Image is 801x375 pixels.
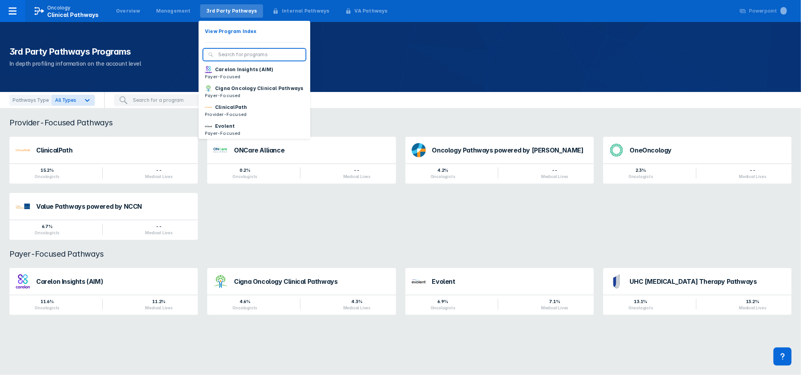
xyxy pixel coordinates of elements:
[205,123,212,130] img: new-century-health.png
[199,64,310,83] button: Carelon Insights (AIM)Payer-Focused
[609,143,624,157] img: oneoncology.png
[205,28,257,35] p: View Program Index
[739,298,766,305] div: 13.2%
[207,137,396,184] a: ONCare Alliance0.2%Oncologists--Medical Lives
[36,278,192,285] div: Carelon Insights (AIM)
[133,97,208,104] input: Search for a program
[145,223,172,230] div: --
[343,174,370,179] div: Medical Lives
[541,174,568,179] div: Medical Lives
[739,305,766,310] div: Medical Lives
[215,104,247,111] p: ClinicalPath
[609,274,624,289] img: uhc-pathways.png
[628,298,653,305] div: 13.1%
[630,278,785,285] div: UHC [MEDICAL_DATA] Therapy Pathways
[405,137,594,184] a: Oncology Pathways powered by [PERSON_NAME]4.2%Oncologists--Medical Lives
[16,204,30,209] img: value-pathways-nccn.png
[36,147,192,153] div: ClinicalPath
[35,174,59,179] div: Oncologists
[355,7,388,15] div: VA Pathways
[343,305,370,310] div: Medical Lives
[35,223,59,230] div: 6.7%
[116,7,140,15] div: Overview
[234,147,389,153] div: ONCare Alliance
[55,97,76,103] span: All Types
[145,230,172,235] div: Medical Lives
[343,167,370,173] div: --
[205,66,212,73] img: carelon-insights.png
[156,7,191,15] div: Management
[405,268,594,315] a: Evolent6.9%Oncologists7.1%Medical Lives
[214,143,228,157] img: oncare-alliance.png
[233,298,258,305] div: 4.6%
[205,111,247,118] p: Provider-Focused
[145,167,172,173] div: --
[9,46,792,57] h1: 3rd Party Pathways Programs
[431,305,455,310] div: Oncologists
[205,92,303,99] p: Payer-Focused
[205,130,241,137] p: Payer-Focused
[215,66,273,73] p: Carelon Insights (AIM)
[233,174,258,179] div: Oncologists
[628,167,653,173] div: 2.3%
[9,59,792,68] p: In depth profiling information on the account level
[412,274,426,289] img: new-century-health.png
[233,167,258,173] div: 0.2%
[432,278,587,285] div: Evolent
[36,203,192,210] div: Value Pathways powered by NCCN
[16,274,30,289] img: carelon-insights.png
[603,268,792,315] a: UHC [MEDICAL_DATA] Therapy Pathways13.1%Oncologists13.2%Medical Lives
[199,83,310,101] button: Cigna Oncology Clinical PathwaysPayer-Focused
[412,143,426,157] img: dfci-pathways.png
[206,7,257,15] div: 3rd Party Pathways
[215,123,235,130] p: Evolent
[9,193,198,240] a: Value Pathways powered by NCCN6.7%Oncologists--Medical Lives
[431,174,455,179] div: Oncologists
[35,230,59,235] div: Oncologists
[603,137,792,184] a: OneOncology2.3%Oncologists--Medical Lives
[9,268,198,315] a: Carelon Insights (AIM)11.6%Oncologists11.2%Medical Lives
[199,101,310,120] button: ClinicalPathProvider-Focused
[431,298,455,305] div: 6.9%
[630,147,785,153] div: OneOncology
[35,167,59,173] div: 15.2%
[199,26,310,37] button: View Program Index
[35,305,59,310] div: Oncologists
[199,120,310,139] button: EvolentPayer-Focused
[35,298,59,305] div: 11.6%
[541,305,568,310] div: Medical Lives
[205,104,212,111] img: via-oncology.png
[200,4,263,18] a: 3rd Party Pathways
[145,174,172,179] div: Medical Lives
[541,167,568,173] div: --
[628,174,653,179] div: Oncologists
[431,167,455,173] div: 4.2%
[218,51,301,58] input: Search for programs
[739,174,766,179] div: Medical Lives
[150,4,197,18] a: Management
[16,143,30,157] img: via-oncology.png
[215,85,303,92] p: Cigna Oncology Clinical Pathways
[110,4,147,18] a: Overview
[47,11,99,18] span: Clinical Pathways
[628,305,653,310] div: Oncologists
[205,85,212,92] img: cigna-oncology-clinical-pathways.png
[282,7,329,15] div: Internal Pathways
[739,167,766,173] div: --
[145,305,172,310] div: Medical Lives
[207,268,396,315] a: Cigna Oncology Clinical Pathways4.6%Oncologists4.3%Medical Lives
[233,305,258,310] div: Oncologists
[541,298,568,305] div: 7.1%
[205,73,273,80] p: Payer-Focused
[9,137,198,184] a: ClinicalPath15.2%Oncologists--Medical Lives
[432,147,587,153] div: Oncology Pathways powered by [PERSON_NAME]
[214,274,228,289] img: cigna-oncology-clinical-pathways.png
[145,298,172,305] div: 11.2%
[343,298,370,305] div: 4.3%
[47,4,71,11] p: Oncology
